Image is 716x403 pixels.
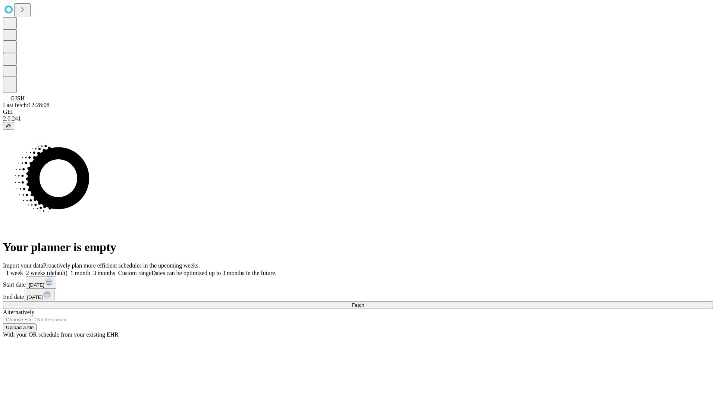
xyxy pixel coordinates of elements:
[93,270,115,276] span: 3 months
[3,109,713,115] div: GEI
[3,122,14,130] button: @
[43,262,200,269] span: Proactively plan more efficient schedules in the upcoming weeks.
[3,102,50,108] span: Last fetch: 12:28:08
[3,115,713,122] div: 2.0.241
[10,95,25,101] span: GJSH
[3,240,713,254] h1: Your planner is empty
[3,301,713,309] button: Fetch
[27,294,43,300] span: [DATE]
[3,309,34,315] span: Alternatively
[352,302,364,308] span: Fetch
[3,277,713,289] div: Start date
[26,277,56,289] button: [DATE]
[29,282,44,288] span: [DATE]
[3,262,43,269] span: Import your data
[151,270,276,276] span: Dates can be optimized up to 3 months in the future.
[118,270,151,276] span: Custom range
[3,324,37,331] button: Upload a file
[6,123,11,129] span: @
[3,289,713,301] div: End date
[24,289,54,301] button: [DATE]
[70,270,90,276] span: 1 month
[6,270,23,276] span: 1 week
[26,270,67,276] span: 2 weeks (default)
[3,331,119,338] span: With your OR schedule from your existing EHR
